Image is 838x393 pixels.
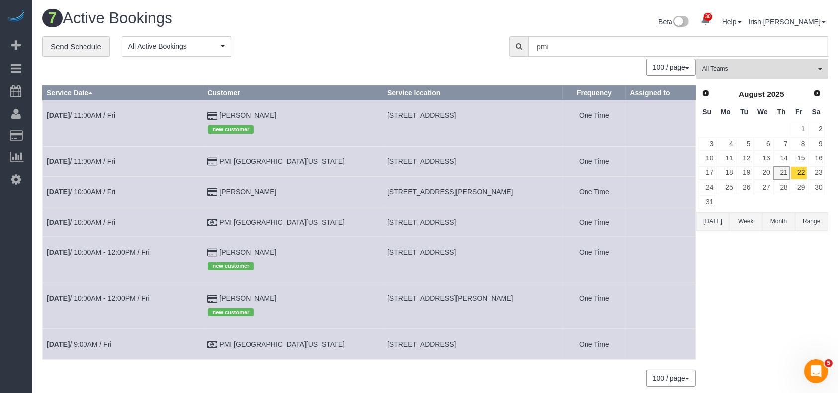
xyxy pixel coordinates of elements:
[208,219,218,226] i: Check Payment
[646,59,696,76] button: 100 / page
[736,166,753,180] a: 19
[696,10,715,32] a: 30
[753,137,772,151] a: 6
[203,329,383,359] td: Customer
[128,41,218,51] span: All Active Bookings
[43,329,204,359] td: Schedule date
[812,108,821,116] span: Saturday
[729,212,762,231] button: Week
[383,86,563,100] th: Service location
[808,166,825,180] a: 23
[47,111,70,119] b: [DATE]
[736,137,753,151] a: 5
[42,9,63,27] span: 7
[795,108,802,116] span: Friday
[219,157,345,165] a: PMI [GEOGRAPHIC_DATA][US_STATE]
[219,111,276,119] a: [PERSON_NAME]
[698,166,715,180] a: 17
[698,195,715,209] a: 31
[813,89,821,97] span: Next
[43,207,204,237] td: Schedule date
[716,137,735,151] a: 4
[203,283,383,329] td: Customer
[203,100,383,146] td: Customer
[47,218,115,226] a: [DATE]/ 10:00AM / Fri
[528,36,828,57] input: Enter the first 3 letters of the name to search
[749,18,826,26] a: Irish [PERSON_NAME]
[825,359,833,367] span: 5
[42,36,110,57] a: Send Schedule
[696,59,828,79] button: All Teams
[383,329,563,359] td: Service location
[387,294,513,302] span: [STREET_ADDRESS][PERSON_NAME]
[716,152,735,165] a: 11
[383,237,563,283] td: Service location
[740,108,748,116] span: Tuesday
[791,166,807,180] a: 22
[387,157,456,165] span: [STREET_ADDRESS]
[208,308,254,316] span: new customer
[219,188,276,196] a: [PERSON_NAME]
[626,86,695,100] th: Assigned to
[626,146,695,176] td: Assigned to
[736,181,753,194] a: 26
[43,86,204,100] th: Service Date
[203,146,383,176] td: Customer
[208,189,218,196] i: Credit Card Payment
[810,87,824,101] a: Next
[563,146,626,176] td: Frequency
[219,218,345,226] a: PMI [GEOGRAPHIC_DATA][US_STATE]
[721,108,731,116] span: Monday
[208,125,254,133] span: new customer
[383,207,563,237] td: Service location
[383,176,563,207] td: Service location
[203,207,383,237] td: Customer
[791,123,807,136] a: 1
[716,181,735,194] a: 25
[563,100,626,146] td: Frequency
[672,16,689,29] img: New interface
[767,90,784,98] span: 2025
[808,137,825,151] a: 9
[808,181,825,194] a: 30
[122,36,231,57] button: All Active Bookings
[383,100,563,146] td: Service location
[696,59,828,74] ol: All Teams
[773,181,790,194] a: 28
[795,212,828,231] button: Range
[626,207,695,237] td: Assigned to
[626,329,695,359] td: Assigned to
[219,294,276,302] a: [PERSON_NAME]
[47,340,70,348] b: [DATE]
[219,340,345,348] a: PMI [GEOGRAPHIC_DATA][US_STATE]
[42,10,428,27] h1: Active Bookings
[739,90,765,98] span: August
[722,18,742,26] a: Help
[698,137,715,151] a: 3
[47,157,115,165] a: [DATE]/ 11:00AM / Fri
[47,157,70,165] b: [DATE]
[753,152,772,165] a: 13
[43,176,204,207] td: Schedule date
[658,18,689,26] a: Beta
[563,283,626,329] td: Frequency
[387,340,456,348] span: [STREET_ADDRESS]
[383,146,563,176] td: Service location
[208,262,254,270] span: new customer
[563,176,626,207] td: Frequency
[47,218,70,226] b: [DATE]
[387,218,456,226] span: [STREET_ADDRESS]
[791,137,807,151] a: 8
[6,10,26,24] img: Automaid Logo
[387,111,456,119] span: [STREET_ADDRESS]
[208,158,218,165] i: Credit Card Payment
[47,111,115,119] a: [DATE]/ 11:00AM / Fri
[208,249,218,256] i: Credit Card Payment
[43,237,204,283] td: Schedule date
[626,100,695,146] td: Assigned to
[647,370,696,387] nav: Pagination navigation
[203,86,383,100] th: Customer
[698,152,715,165] a: 10
[777,108,786,116] span: Thursday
